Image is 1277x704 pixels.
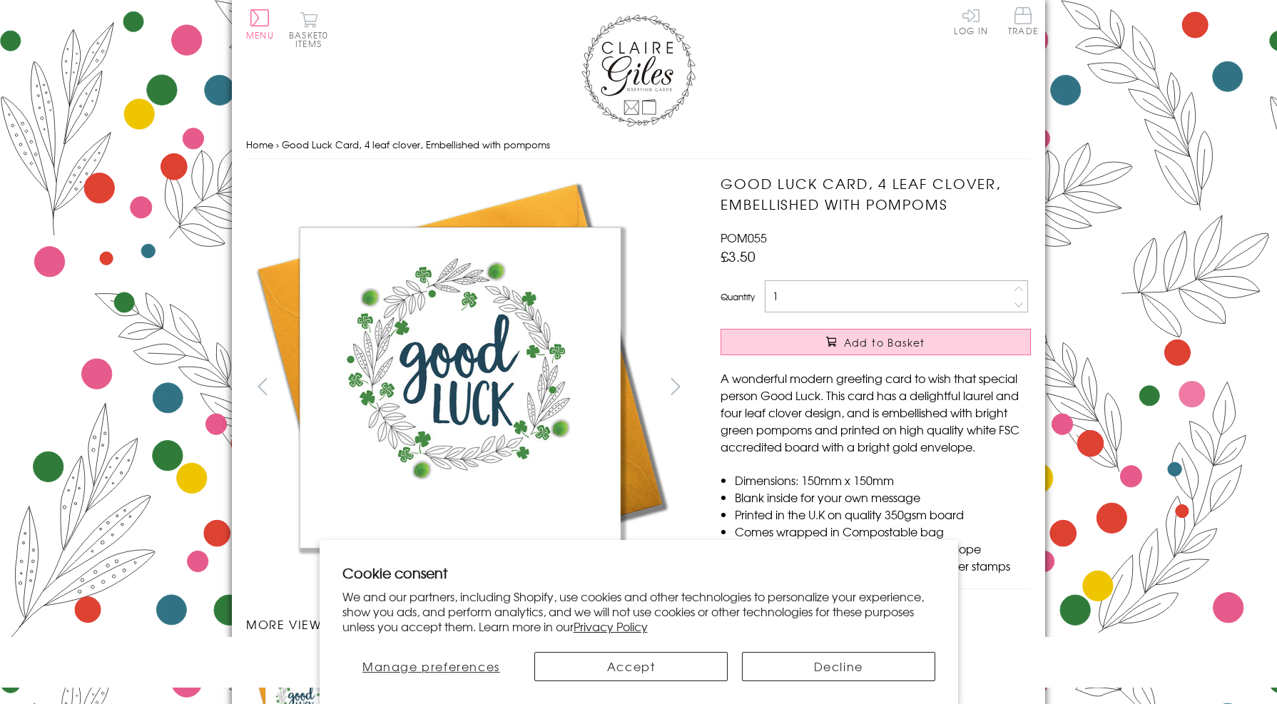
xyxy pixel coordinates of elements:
button: Decline [742,652,935,681]
button: prev [246,370,278,402]
img: Claire Giles Greetings Cards [581,14,696,127]
img: Good Luck Card, 4 leaf clover, Embellished with pompoms [246,173,674,601]
button: Add to Basket [721,329,1031,355]
label: Quantity [721,290,755,303]
li: Dimensions: 150mm x 150mm [735,471,1031,489]
h1: Good Luck Card, 4 leaf clover, Embellished with pompoms [721,173,1031,215]
p: A wonderful modern greeting card to wish that special person Good Luck. This card has a delightfu... [721,369,1031,455]
button: Manage preferences [342,652,521,681]
span: POM055 [721,229,767,246]
li: Comes wrapped in Compostable bag [735,523,1031,540]
button: Accept [534,652,728,681]
button: next [660,370,692,402]
h3: More views [246,616,692,633]
span: Menu [246,29,274,41]
span: Manage preferences [362,658,500,675]
a: Trade [1008,7,1038,38]
span: Add to Basket [844,335,925,350]
li: Blank inside for your own message [735,489,1031,506]
button: Menu [246,9,274,39]
img: Good Luck Card, 4 leaf clover, Embellished with pompoms [692,173,1120,601]
span: Good Luck Card, 4 leaf clover, Embellished with pompoms [282,138,550,151]
a: Privacy Policy [574,618,648,635]
nav: breadcrumbs [246,131,1031,160]
span: Trade [1008,7,1038,35]
span: › [276,138,279,151]
button: Basket0 items [289,11,328,48]
span: £3.50 [721,246,755,266]
a: Log In [954,7,988,35]
p: We and our partners, including Shopify, use cookies and other technologies to personalize your ex... [342,589,935,633]
span: 0 items [295,29,328,50]
li: Printed in the U.K on quality 350gsm board [735,506,1031,523]
h2: Cookie consent [342,563,935,583]
a: Home [246,138,273,151]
